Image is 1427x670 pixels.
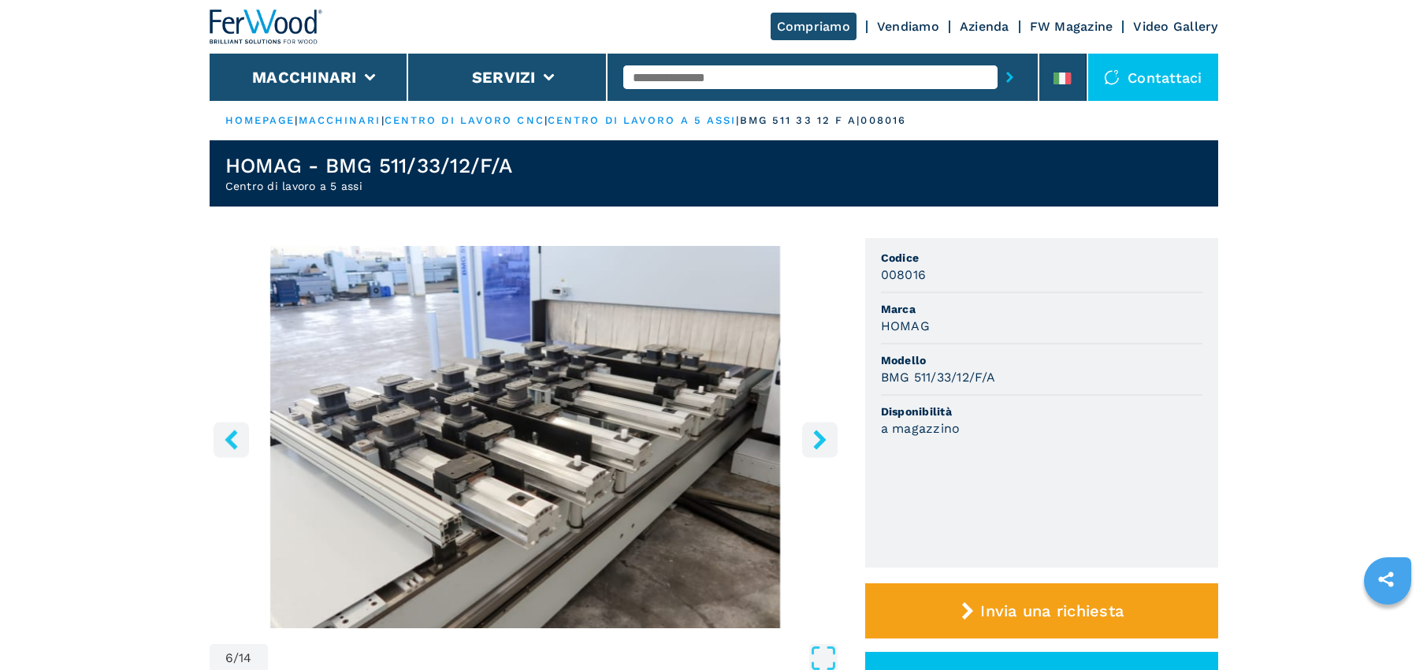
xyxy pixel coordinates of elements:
h2: Centro di lavoro a 5 assi [225,178,512,194]
div: Contattaci [1088,54,1218,101]
a: Vendiamo [877,19,939,34]
span: Invia una richiesta [980,601,1124,620]
a: Video Gallery [1133,19,1217,34]
h3: HOMAG [881,317,930,335]
h1: HOMAG - BMG 511/33/12/F/A [225,153,512,178]
button: left-button [214,422,249,457]
iframe: Chat [1360,599,1415,658]
span: Modello [881,352,1202,368]
span: Codice [881,250,1202,266]
button: Invia una richiesta [865,583,1218,638]
a: FW Magazine [1030,19,1113,34]
a: Compriamo [771,13,857,40]
button: Macchinari [252,68,357,87]
img: Centro di lavoro a 5 assi HOMAG BMG 511/33/12/F/A [210,246,842,628]
span: Marca [881,301,1202,317]
a: Azienda [960,19,1009,34]
button: Servizi [472,68,536,87]
a: centro di lavoro a 5 assi [548,114,737,126]
h3: BMG 511/33/12/F/A [881,368,995,386]
p: 008016 [860,114,906,128]
button: right-button [802,422,838,457]
span: Disponibilità [881,404,1202,419]
p: bmg 511 33 12 f a | [740,114,861,128]
a: sharethis [1366,560,1406,599]
h3: a magazzino [881,419,961,437]
span: 14 [239,652,252,664]
span: | [381,114,385,126]
a: centro di lavoro cnc [385,114,544,126]
h3: 008016 [881,266,927,284]
img: Contattaci [1104,69,1120,85]
span: / [233,652,239,664]
div: Go to Slide 6 [210,246,842,628]
a: macchinari [299,114,381,126]
img: Ferwood [210,9,323,44]
a: HOMEPAGE [225,114,295,126]
span: | [295,114,298,126]
button: submit-button [998,59,1022,95]
span: | [544,114,548,126]
span: 6 [225,652,233,664]
span: | [736,114,739,126]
